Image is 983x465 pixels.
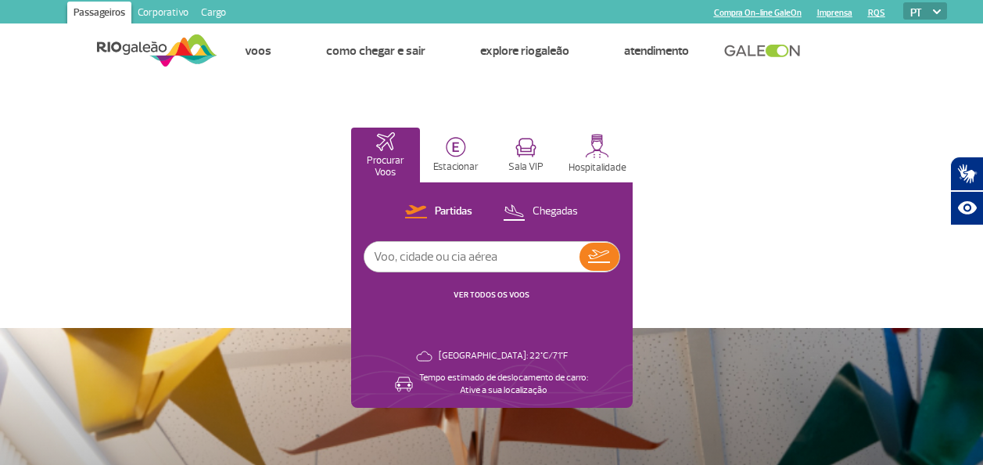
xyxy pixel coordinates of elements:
[435,204,472,219] p: Partidas
[454,290,529,300] a: VER TODOS OS VOOS
[326,43,425,59] a: Como chegar e sair
[376,132,395,151] img: airplaneHomeActive.svg
[515,138,536,157] img: vipRoom.svg
[508,161,544,173] p: Sala VIP
[422,128,490,182] button: Estacionar
[585,134,609,158] img: hospitality.svg
[480,43,569,59] a: Explore RIOgaleão
[67,2,131,27] a: Passageiros
[364,242,579,272] input: Voo, cidade ou cia aérea
[714,8,802,18] a: Compra On-line GaleOn
[492,128,561,182] button: Sala VIP
[569,162,626,174] p: Hospitalidade
[433,161,479,173] p: Estacionar
[950,191,983,225] button: Abrir recursos assistivos.
[131,2,195,27] a: Corporativo
[359,155,412,178] p: Procurar Voos
[449,289,534,301] button: VER TODOS OS VOOS
[195,2,232,27] a: Cargo
[498,202,583,222] button: Chegadas
[419,372,588,397] p: Tempo estimado de deslocamento de carro: Ative a sua localização
[245,43,271,59] a: Voos
[439,350,568,362] p: [GEOGRAPHIC_DATA]: 22°C/71°F
[950,157,983,191] button: Abrir tradutor de língua de sinais.
[624,43,689,59] a: Atendimento
[817,8,852,18] a: Imprensa
[446,137,466,157] img: carParkingHome.svg
[868,8,885,18] a: RQS
[562,128,633,182] button: Hospitalidade
[950,157,983,225] div: Plugin de acessibilidade da Hand Talk.
[351,128,420,182] button: Procurar Voos
[533,204,578,219] p: Chegadas
[400,202,477,222] button: Partidas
